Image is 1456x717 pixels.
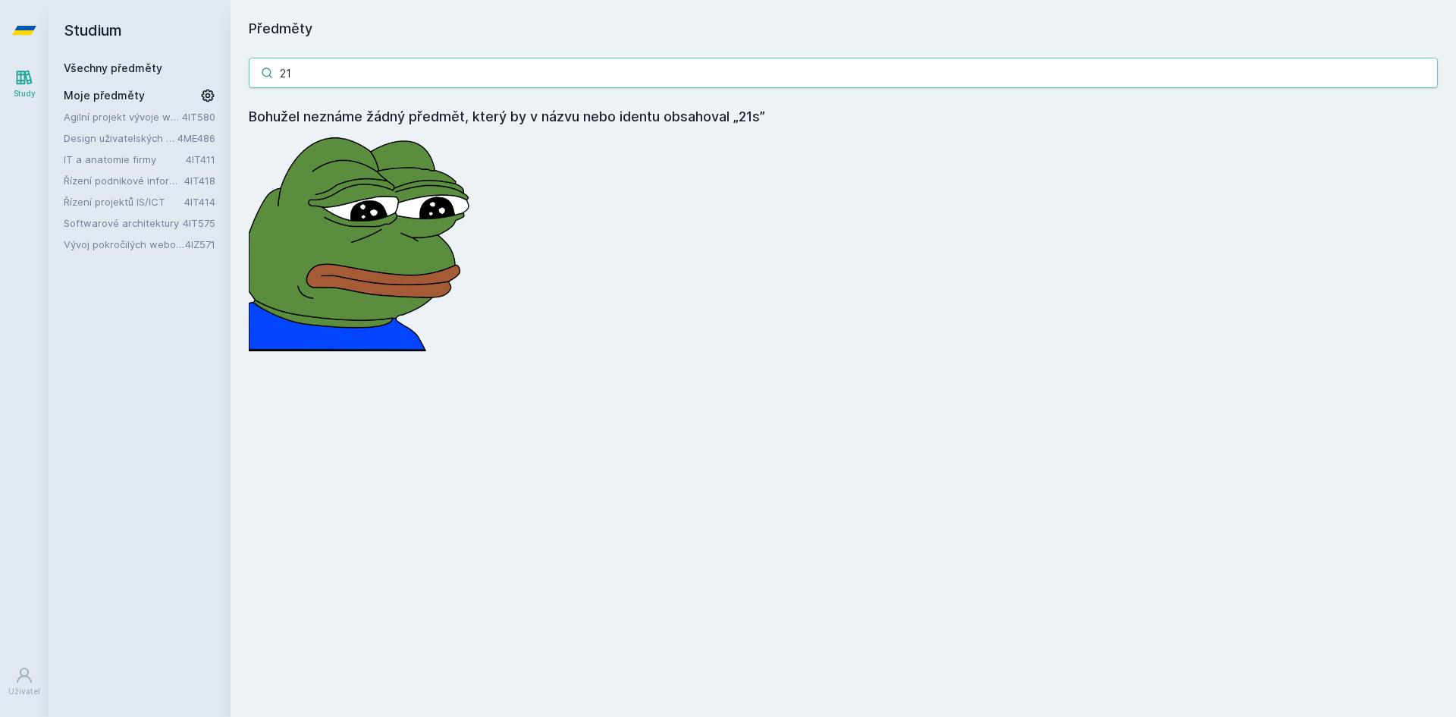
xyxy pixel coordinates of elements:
[64,109,182,124] a: Agilní projekt vývoje webové aplikace
[3,61,45,107] a: Study
[249,106,1438,127] h4: Bohužel neznáme žádný předmět, který by v názvu nebo identu obsahoval „21s”
[184,175,215,187] a: 4IT418
[64,215,183,231] a: Softwarové architektury
[8,686,40,697] div: Uživatel
[249,18,1438,39] h1: Předměty
[249,58,1438,88] input: Název nebo ident předmětu…
[64,152,186,167] a: IT a anatomie firmy
[249,127,476,351] img: error_picture.png
[186,153,215,165] a: 4IT411
[64,173,184,188] a: Řízení podnikové informatiky
[183,217,215,229] a: 4IT575
[177,132,215,144] a: 4ME486
[3,659,45,705] a: Uživatel
[64,61,162,74] a: Všechny předměty
[182,111,215,123] a: 4IT580
[14,88,36,99] div: Study
[64,88,145,103] span: Moje předměty
[64,194,184,209] a: Řízení projektů IS/ICT
[184,196,215,208] a: 4IT414
[185,238,215,250] a: 4IZ571
[64,131,177,146] a: Design uživatelských rozhraní
[64,237,185,252] a: Vývoj pokročilých webových aplikací v PHP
